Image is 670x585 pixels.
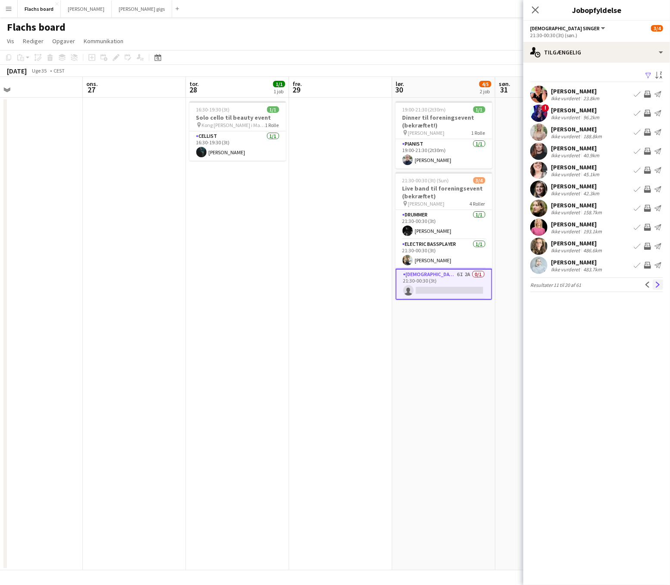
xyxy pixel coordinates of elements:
[551,247,582,254] div: Ikke vurderet
[19,35,47,47] a: Rediger
[582,247,604,254] div: 486.6km
[530,25,607,32] button: [DEMOGRAPHIC_DATA] Singer
[408,130,445,136] span: [PERSON_NAME]
[530,282,581,288] span: Resultater 11 til 20 af 61
[18,0,61,17] button: Flachs board
[551,209,582,216] div: Ikke vurderet
[85,85,98,95] span: 27
[274,88,285,95] div: 1 job
[582,152,601,159] div: 40.9km
[551,114,582,121] div: Ikke vurderet
[523,4,670,16] h3: Jobopfyldelse
[403,177,449,184] span: 21:30-00:30 (3t) (Sun)
[408,200,445,207] span: [PERSON_NAME]
[267,106,279,113] span: 1/1
[53,67,65,74] div: CEST
[551,144,601,152] div: [PERSON_NAME]
[84,37,123,45] span: Kommunikation
[23,37,44,45] span: Rediger
[551,152,582,159] div: Ikke vurderet
[530,25,600,32] span: Female Singer
[7,37,14,45] span: Vis
[394,85,404,95] span: 30
[582,190,601,197] div: 42.3km
[473,177,485,184] span: 3/4
[551,125,604,133] div: [PERSON_NAME]
[396,80,404,88] span: lør.
[480,88,491,95] div: 2 job
[551,190,582,197] div: Ikke vurderet
[396,239,492,269] app-card-role: Electric Bassplayer1/121:30-00:30 (3t)[PERSON_NAME]
[189,114,286,121] h3: Solo cello til beauty event
[472,130,485,136] span: 1 Rolle
[61,0,112,17] button: [PERSON_NAME]
[551,266,582,273] div: Ikke vurderet
[396,210,492,239] app-card-role: Drummer1/121:30-00:30 (3t)[PERSON_NAME]
[551,171,582,178] div: Ikke vurderet
[49,35,79,47] a: Opgaver
[112,0,172,17] button: [PERSON_NAME] gigs
[396,172,492,300] app-job-card: 21:30-00:30 (3t) (Sun)3/4Live band til foreningsevent (bekræftet) [PERSON_NAME]4 RollerDrummer1/1...
[7,67,27,75] div: [DATE]
[530,32,663,38] div: 21:30-00:30 (3t) (søn.)
[551,87,601,95] div: [PERSON_NAME]
[80,35,127,47] a: Kommunikation
[396,101,492,169] app-job-card: 19:00-21:30 (2t30m)1/1Dinner til foreningsevent (bekræftet!) [PERSON_NAME]1 RollePianist1/119:00-...
[582,171,601,178] div: 45.1km
[551,258,604,266] div: [PERSON_NAME]
[265,122,279,128] span: 1 Rolle
[28,67,50,74] span: Uge 35
[396,114,492,129] h3: Dinner til foreningsevent (bekræftet!)
[582,266,604,273] div: 483.7km
[396,269,492,300] app-card-role: [DEMOGRAPHIC_DATA] Singer6I2A0/121:30-00:30 (3t)
[551,201,604,209] div: [PERSON_NAME]
[403,106,446,113] span: 19:00-21:30 (2t30m)
[189,131,286,161] app-card-role: Cellist1/116:30-19:30 (3t)[PERSON_NAME]
[202,122,265,128] span: Kong [PERSON_NAME] i Magasin på Kongens Nytorv
[396,184,492,200] h3: Live band til foreningsevent (bekræftet)
[651,25,663,32] span: 3/4
[86,80,98,88] span: ons.
[470,200,485,207] span: 4 Roller
[189,80,199,88] span: tor.
[473,106,485,113] span: 1/1
[551,133,582,140] div: Ikke vurderet
[582,209,604,216] div: 158.7km
[189,101,286,161] app-job-card: 16:30-19:30 (3t)1/1Solo cello til beauty event Kong [PERSON_NAME] i Magasin på Kongens Nytorv1 Ro...
[551,95,582,102] div: Ikke vurderet
[273,81,285,87] span: 1/1
[196,106,230,113] span: 16:30-19:30 (3t)
[7,21,66,34] h1: Flachs board
[541,104,549,112] span: !
[52,37,75,45] span: Opgaver
[479,81,491,87] span: 4/5
[551,228,582,235] div: Ikke vurderet
[551,163,601,171] div: [PERSON_NAME]
[551,106,601,114] div: [PERSON_NAME]
[291,85,302,95] span: 29
[551,182,601,190] div: [PERSON_NAME]
[582,95,601,102] div: 23.8km
[396,139,492,169] app-card-role: Pianist1/119:00-21:30 (2t30m)[PERSON_NAME]
[3,35,18,47] a: Vis
[523,42,670,63] div: Tilgængelig
[582,114,601,121] div: 96.2km
[582,133,604,140] div: 188.8km
[582,228,604,235] div: 193.1km
[497,85,510,95] span: 31
[499,80,510,88] span: søn.
[188,85,199,95] span: 28
[551,220,604,228] div: [PERSON_NAME]
[293,80,302,88] span: fre.
[551,239,604,247] div: [PERSON_NAME]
